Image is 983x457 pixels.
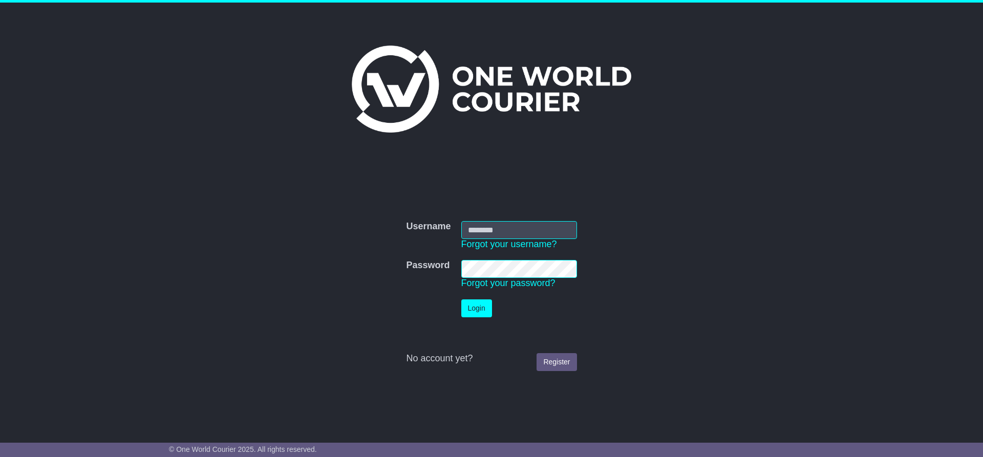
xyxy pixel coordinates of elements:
a: Forgot your username? [461,239,557,249]
img: One World [352,46,631,133]
label: Password [406,260,450,271]
span: © One World Courier 2025. All rights reserved. [169,445,317,453]
a: Forgot your password? [461,278,555,288]
button: Login [461,299,492,317]
label: Username [406,221,451,232]
div: No account yet? [406,353,576,364]
a: Register [537,353,576,371]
